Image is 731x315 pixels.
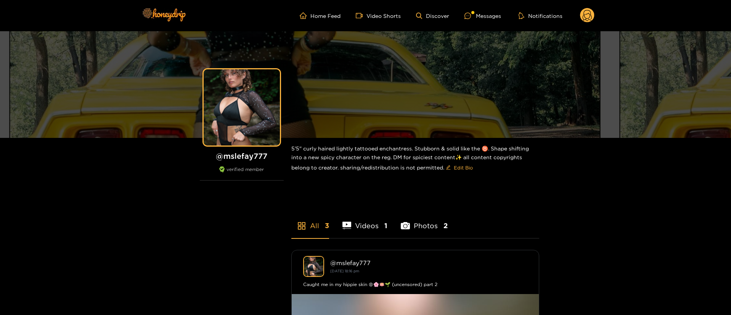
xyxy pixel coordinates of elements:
small: [DATE] 18:16 pm [330,269,359,273]
div: @ mslefay777 [330,259,527,266]
img: mslefay777 [303,256,324,277]
span: Edit Bio [454,164,473,171]
span: home [300,12,310,19]
div: Messages [464,11,501,20]
a: Home Feed [300,12,341,19]
button: Notifications [516,12,565,19]
div: 5'5" curly haired lightly tattooed enchantress. Stubborn & solid like the ♉️. Shape shifting into... [291,138,539,180]
a: Discover [416,13,449,19]
div: Caught me in my hippie skin 🏵🌸🪷🌱 (uncensored) part 2 [303,281,527,288]
div: verified member [200,166,284,181]
li: All [291,204,329,238]
li: Photos [401,204,448,238]
span: 2 [443,221,448,230]
span: appstore [297,221,306,230]
span: edit [446,165,451,171]
li: Videos [342,204,388,238]
h1: @ mslefay777 [200,151,284,161]
span: video-camera [356,12,366,19]
span: 1 [384,221,387,230]
button: editEdit Bio [444,161,474,174]
a: Video Shorts [356,12,401,19]
span: 3 [325,221,329,230]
